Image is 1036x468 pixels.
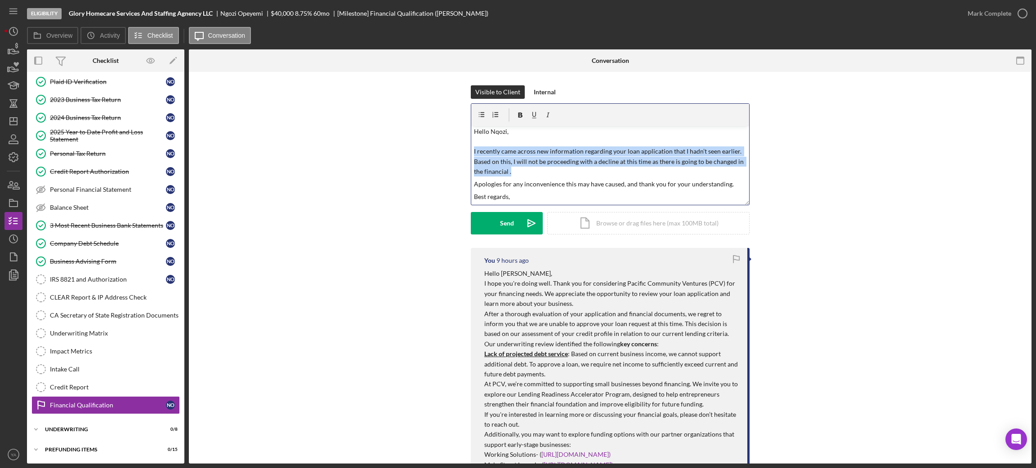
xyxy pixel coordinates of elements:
div: Credit Report Authorization [50,168,166,175]
time: 2025-09-28 20:22 [496,257,529,264]
div: Eligibility [27,8,62,19]
div: N O [166,131,175,140]
div: IRS 8821 and Authorization [50,276,166,283]
div: Balance Sheet [50,204,166,211]
button: Send [471,212,543,234]
div: CA Secretary of State Registration Documents [50,312,179,319]
div: N O [166,95,175,104]
div: Ngozi Opeyemi [220,10,271,17]
a: 2025 Year to Date Profit and Loss StatementNO [31,127,180,145]
button: Mark Complete [959,4,1032,22]
div: 60 mo [313,10,330,17]
button: Internal [529,85,560,99]
div: 3 Most Recent Business Bank Statements [50,222,166,229]
div: 2024 Business Tax Return [50,114,166,121]
div: 8.75 % [295,10,312,17]
p: Additionally, you may want to explore funding options with our partner organizations that support... [484,429,738,450]
div: Intake Call [50,366,179,373]
a: Company Debt ScheduleNO [31,234,180,252]
div: N O [166,167,175,176]
div: N O [166,239,175,248]
label: Activity [100,32,120,39]
div: N O [166,257,175,266]
p: Our underwriting review identified the following : [484,339,738,349]
a: IRS 8821 and AuthorizationNO [31,270,180,288]
button: Visible to Client [471,85,525,99]
div: Conversation [592,57,629,64]
p: Working Solutions- ( [484,450,738,459]
div: Internal [534,85,556,99]
a: Intake Call [31,360,180,378]
button: Activity [80,27,125,44]
div: Underwriting Matrix [50,330,179,337]
a: [URL][DOMAIN_NAME]) [541,450,611,458]
div: Business Advising Form [50,258,166,265]
p: At PCV, we’re committed to supporting small businesses beyond financing. We invite you to explore... [484,379,738,409]
a: Impact Metrics [31,342,180,360]
a: 3 Most Recent Business Bank StatementsNO [31,216,180,234]
div: N O [166,113,175,122]
label: Checklist [147,32,173,39]
div: Visible to Client [475,85,520,99]
div: Plaid ID Verification [50,78,166,85]
a: Personal Financial StatementNO [31,181,180,199]
div: N O [166,185,175,194]
text: YA [11,452,17,457]
a: Plaid ID VerificationNO [31,73,180,91]
p: After a thorough evaluation of your application and financial documents, we regret to inform you ... [484,309,738,339]
p: Best regards, [474,192,747,202]
div: 2023 Business Tax Return [50,96,166,103]
strong: key concerns [620,340,657,348]
a: Personal Tax ReturnNO [31,145,180,163]
div: Credit Report [50,384,179,391]
a: Financial QualificationNO [31,396,180,414]
div: Mark Complete [968,4,1011,22]
button: YA [4,446,22,464]
a: Credit Report AuthorizationNO [31,163,180,181]
a: Underwriting Matrix [31,324,180,342]
label: Overview [46,32,72,39]
b: Glory Homecare Services And Staffing Agnency LLC [69,10,213,17]
p: I hope you're doing well. Thank you for considering Pacific Community Ventures (PCV) for your fin... [484,278,738,309]
div: Company Debt Schedule [50,240,166,247]
div: Underwriting [45,427,155,432]
label: Conversation [208,32,246,39]
a: 2024 Business Tax ReturnNO [31,109,180,127]
div: Open Intercom Messenger [1005,428,1027,450]
a: CA Secretary of State Registration Documents [31,306,180,324]
div: Personal Financial Statement [50,186,166,193]
div: [Milestone] Financial Qualification ([PERSON_NAME]) [337,10,488,17]
div: CLEAR Report & IP Address Check [50,294,179,301]
a: Credit Report [31,378,180,396]
div: N O [166,203,175,212]
p: Apologies for any inconvenience this may have caused, and thank you for your understanding. [474,179,747,189]
div: N O [166,275,175,284]
div: Personal Tax Return [50,150,166,157]
div: N O [166,149,175,158]
p: Hello Nqozi, I recently came across new information regarding your loan application that I hadn’t... [474,127,747,177]
button: Overview [27,27,78,44]
div: Prefunding Items [45,447,155,452]
p: [PERSON_NAME] [474,204,747,214]
p: If you're interested in learning more or discussing your financial goals, please don’t hesitate t... [484,410,738,430]
div: Send [500,212,514,234]
button: Conversation [189,27,251,44]
a: Business Advising FormNO [31,252,180,270]
div: 0 / 15 [161,447,178,452]
a: CLEAR Report & IP Address Check [31,288,180,306]
a: Balance SheetNO [31,199,180,216]
div: Impact Metrics [50,348,179,355]
div: N O [166,401,175,410]
p: : Based on current business income, we cannot support additional debt. To approve a loan, we requ... [484,349,738,379]
div: 2025 Year to Date Profit and Loss Statement [50,128,166,143]
span: $40,000 [271,9,294,17]
div: N O [166,77,175,86]
div: You [484,257,495,264]
p: Hello [PERSON_NAME], [484,269,738,278]
div: Checklist [93,57,119,64]
u: Lack of projected debt service [484,350,568,358]
div: N O [166,221,175,230]
div: Financial Qualification [50,402,166,409]
div: 0 / 8 [161,427,178,432]
button: Checklist [128,27,179,44]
